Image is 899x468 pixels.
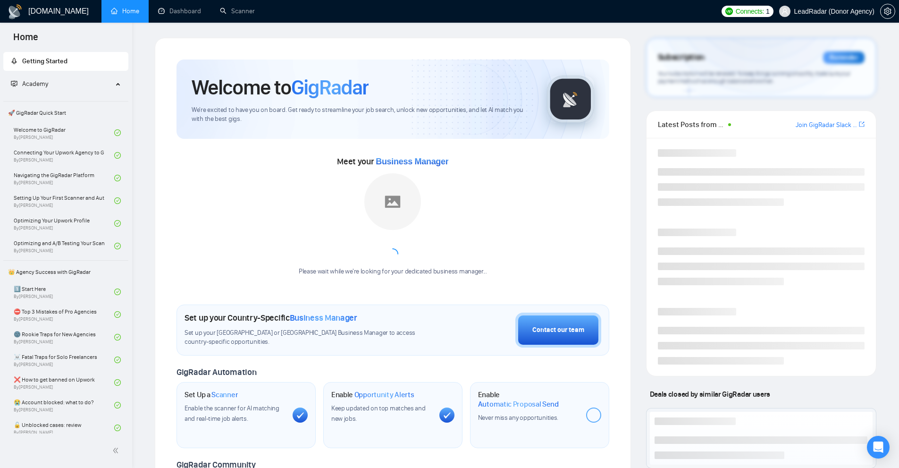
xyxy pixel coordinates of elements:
[736,6,764,17] span: Connects:
[14,145,114,166] a: Connecting Your Upwork Agency to GigRadarBy[PERSON_NAME]
[114,220,121,227] span: check-circle
[114,402,121,408] span: check-circle
[211,390,238,400] span: Scanner
[14,236,114,256] a: Optimizing and A/B Testing Your Scanner for Better ResultsBy[PERSON_NAME]
[354,390,414,400] span: Opportunity Alerts
[185,329,435,347] span: Set up your [GEOGRAPHIC_DATA] or [GEOGRAPHIC_DATA] Business Manager to access country-specific op...
[364,173,421,230] img: placeholder.png
[4,103,127,122] span: 🚀 GigRadar Quick Start
[14,327,114,348] a: 🌚 Rookie Traps for New AgenciesBy[PERSON_NAME]
[478,390,579,408] h1: Enable
[6,30,46,50] span: Home
[22,80,48,88] span: Academy
[114,379,121,386] span: check-circle
[114,425,121,431] span: check-circle
[114,243,121,249] span: check-circle
[796,120,857,130] a: Join GigRadar Slack Community
[14,122,114,143] a: Welcome to GigRadarBy[PERSON_NAME]
[478,400,559,409] span: Automatic Proposal Send
[158,7,201,15] a: dashboardDashboard
[3,52,128,71] li: Getting Started
[114,289,121,295] span: check-circle
[14,304,114,325] a: ⛔ Top 3 Mistakes of Pro AgenciesBy[PERSON_NAME]
[114,357,121,363] span: check-circle
[547,76,594,123] img: gigradar-logo.png
[4,263,127,281] span: 👑 Agency Success with GigRadar
[515,313,601,348] button: Contact our team
[114,311,121,318] span: check-circle
[291,75,369,100] span: GigRadar
[114,175,121,181] span: check-circle
[14,213,114,234] a: Optimizing Your Upwork ProfileBy[PERSON_NAME]
[114,334,121,340] span: check-circle
[8,4,23,19] img: logo
[11,58,17,64] span: rocket
[646,386,774,402] span: Deals closed by similar GigRadar users
[766,6,770,17] span: 1
[867,436,890,459] div: Open Intercom Messenger
[331,390,414,400] h1: Enable
[14,168,114,188] a: Navigating the GigRadar PlatformBy[PERSON_NAME]
[337,156,448,167] span: Meet your
[14,417,114,438] a: 🔓 Unblocked cases: reviewBy[PERSON_NAME]
[14,372,114,393] a: ❌ How to get banned on UpworkBy[PERSON_NAME]
[185,404,279,423] span: Enable the scanner for AI matching and real-time job alerts.
[176,367,256,377] span: GigRadar Automation
[112,446,122,455] span: double-left
[880,8,895,15] a: setting
[781,8,788,15] span: user
[185,390,238,400] h1: Set Up a
[658,70,850,85] span: Your subscription will be renewed. To keep things running smoothly, make sure your payment method...
[387,248,398,260] span: loading
[185,313,357,323] h1: Set up your Country-Specific
[331,404,426,423] span: Keep updated on top matches and new jobs.
[658,50,705,66] span: Subscription
[725,8,733,15] img: upwork-logo.png
[220,7,255,15] a: searchScanner
[192,75,369,100] h1: Welcome to
[14,349,114,370] a: ☠️ Fatal Traps for Solo FreelancersBy[PERSON_NAME]
[293,267,493,276] div: Please wait while we're looking for your dedicated business manager...
[11,80,48,88] span: Academy
[859,120,865,129] a: export
[14,281,114,302] a: 1️⃣ Start HereBy[PERSON_NAME]
[880,4,895,19] button: setting
[881,8,895,15] span: setting
[22,57,67,65] span: Getting Started
[532,325,584,335] div: Contact our team
[192,106,532,124] span: We're excited to have you on board. Get ready to streamline your job search, unlock new opportuni...
[376,157,448,166] span: Business Manager
[290,313,357,323] span: Business Manager
[11,80,17,87] span: fund-projection-screen
[114,152,121,159] span: check-circle
[14,395,114,416] a: 😭 Account blocked: what to do?By[PERSON_NAME]
[14,190,114,211] a: Setting Up Your First Scanner and Auto-BidderBy[PERSON_NAME]
[114,197,121,204] span: check-circle
[658,119,725,130] span: Latest Posts from the GigRadar Community
[114,129,121,136] span: check-circle
[823,51,865,64] div: Reminder
[111,7,139,15] a: homeHome
[478,414,558,422] span: Never miss any opportunities.
[859,120,865,128] span: export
